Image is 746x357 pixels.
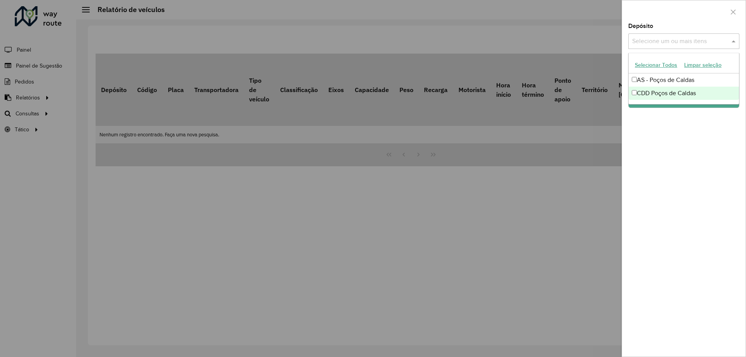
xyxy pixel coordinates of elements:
[628,21,653,31] label: Depósito
[631,59,681,71] button: Selecionar Todos
[628,53,739,104] ng-dropdown-panel: Options list
[681,59,725,71] button: Limpar seleção
[629,87,739,100] div: CDD Poços de Caldas
[629,73,739,87] div: AS - Poços de Caldas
